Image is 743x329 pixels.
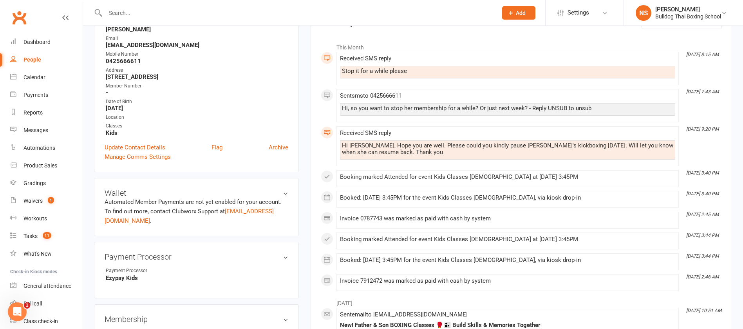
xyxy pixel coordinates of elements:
a: What's New [10,245,83,263]
i: [DATE] 2:46 AM [686,274,719,280]
h3: Activity [321,15,722,27]
div: Invoice 7912472 was marked as paid with cash by system [340,278,675,284]
button: Add [502,6,535,20]
div: Booking marked Attended for event Kids Classes [DEMOGRAPHIC_DATA] at [DATE] 3:45PM [340,236,675,243]
div: Location [106,114,288,121]
strong: 0425666611 [106,58,288,65]
span: Settings [568,4,589,22]
div: Gradings [24,180,46,186]
div: New! Father & Son BOXING Classes 🥊👨‍👦 Build Skills & Memories Together [340,322,675,329]
div: Mobile Number [106,51,288,58]
h3: Wallet [105,189,288,197]
i: [DATE] 9:20 PM [686,126,719,132]
a: People [10,51,83,69]
div: Received SMS reply [340,55,675,62]
a: [EMAIL_ADDRESS][DOMAIN_NAME] [105,208,274,224]
a: Roll call [10,295,83,313]
div: Product Sales [24,162,57,169]
div: Waivers [24,198,43,204]
span: 1 [48,197,54,204]
div: Reports [24,109,43,116]
div: Member Number [106,82,288,90]
strong: [STREET_ADDRESS] [106,73,288,80]
a: Update Contact Details [105,143,165,152]
i: [DATE] 3:40 PM [686,170,719,176]
strong: [PERSON_NAME] [106,26,288,33]
div: What's New [24,251,52,257]
strong: Ezypay Kids [106,274,288,282]
div: Messages [24,127,48,133]
div: General attendance [24,283,71,289]
a: Automations [10,139,83,157]
h3: Payment Processor [105,253,288,261]
i: [DATE] 10:51 AM [686,308,721,313]
div: [PERSON_NAME] [655,6,721,13]
a: Waivers 1 [10,192,83,210]
i: [DATE] 8:15 AM [686,52,719,57]
a: Calendar [10,69,83,86]
no-payment-system: Automated Member Payments are not yet enabled for your account. To find out more, contact Clubwor... [105,198,282,224]
a: Archive [269,143,288,152]
a: Payments [10,86,83,104]
div: Automations [24,145,55,151]
a: Messages [10,122,83,139]
a: Manage Comms Settings [105,152,171,162]
div: Booking marked Attended for event Kids Classes [DEMOGRAPHIC_DATA] at [DATE] 3:45PM [340,174,675,180]
div: Hi, so you want to stop her membership for a while? Or just next week? - Reply UNSUB to unsub [342,105,673,112]
a: Dashboard [10,33,83,51]
div: Workouts [24,215,47,222]
div: Address [106,67,288,74]
i: [DATE] 3:44 PM [686,233,719,238]
a: Gradings [10,174,83,192]
li: [DATE] [321,295,722,307]
span: 11 [43,232,51,239]
div: Roll call [24,300,42,307]
a: General attendance kiosk mode [10,277,83,295]
a: Clubworx [9,8,29,27]
div: Stop it for a while please [342,68,673,75]
i: [DATE] 7:43 AM [686,89,719,95]
i: [DATE] 3:44 PM [686,253,719,259]
div: Payments [24,92,48,98]
a: Reports [10,104,83,122]
strong: [EMAIL_ADDRESS][DOMAIN_NAME] [106,42,288,49]
div: Classes [106,122,288,130]
strong: Kids [106,129,288,136]
div: Class check-in [24,318,58,324]
div: People [24,56,41,63]
span: Sent sms to 0425666611 [340,92,401,99]
div: Hi [PERSON_NAME], Hope you are well. Please could you kindly pause [PERSON_NAME]'s kickboxing [DA... [342,142,673,156]
h3: Membership [105,315,288,324]
div: Tasks [24,233,38,239]
div: Calendar [24,74,45,80]
strong: - [106,89,288,96]
a: Workouts [10,210,83,227]
div: Bulldog Thai Boxing School [655,13,721,20]
span: Sent email to [EMAIL_ADDRESS][DOMAIN_NAME] [340,311,468,318]
li: This Month [321,39,722,52]
div: Received SMS reply [340,130,675,136]
div: Booked: [DATE] 3:45PM for the event Kids Classes [DEMOGRAPHIC_DATA], via kiosk drop-in [340,194,675,201]
i: [DATE] 3:40 PM [686,191,719,196]
span: 1 [24,302,30,309]
a: Flag [212,143,222,152]
a: Product Sales [10,157,83,174]
div: Dashboard [24,39,51,45]
iframe: Intercom live chat [8,302,27,321]
div: NS [636,5,651,21]
span: Add [516,10,526,16]
a: Tasks 11 [10,227,83,245]
input: Search... [103,7,492,18]
div: Payment Processor [106,267,170,274]
div: Booked: [DATE] 3:45PM for the event Kids Classes [DEMOGRAPHIC_DATA], via kiosk drop-in [340,257,675,264]
div: Invoice 0787743 was marked as paid with cash by system [340,215,675,222]
i: [DATE] 2:45 AM [686,212,719,217]
div: Date of Birth [106,98,288,105]
div: Email [106,35,288,42]
strong: [DATE] [106,105,288,112]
